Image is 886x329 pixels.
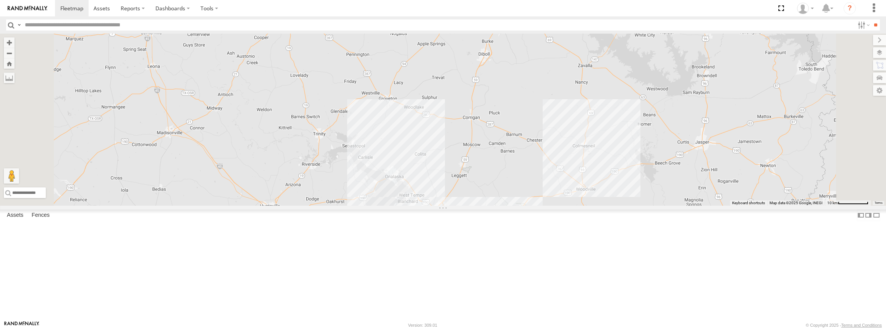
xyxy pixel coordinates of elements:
[825,200,871,206] button: Map Scale: 10 km per 76 pixels
[28,210,53,221] label: Fences
[3,210,27,221] label: Assets
[857,210,865,221] label: Dock Summary Table to the Left
[844,2,856,15] i: ?
[873,210,880,221] label: Hide Summary Table
[8,6,47,11] img: rand-logo.svg
[408,323,437,327] div: Version: 309.01
[4,58,15,69] button: Zoom Home
[875,202,883,205] a: Terms (opens in new tab)
[4,168,19,184] button: Drag Pegman onto the map to open Street View
[770,201,823,205] span: Map data ©2025 Google, INEGI
[841,323,882,327] a: Terms and Conditions
[4,48,15,58] button: Zoom out
[873,85,886,96] label: Map Settings
[806,323,882,327] div: © Copyright 2025 -
[16,19,22,31] label: Search Query
[4,321,39,329] a: Visit our Website
[865,210,872,221] label: Dock Summary Table to the Right
[4,37,15,48] button: Zoom in
[794,3,816,14] div: Daniel Shank
[827,201,838,205] span: 10 km
[855,19,871,31] label: Search Filter Options
[4,73,15,83] label: Measure
[732,200,765,206] button: Keyboard shortcuts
